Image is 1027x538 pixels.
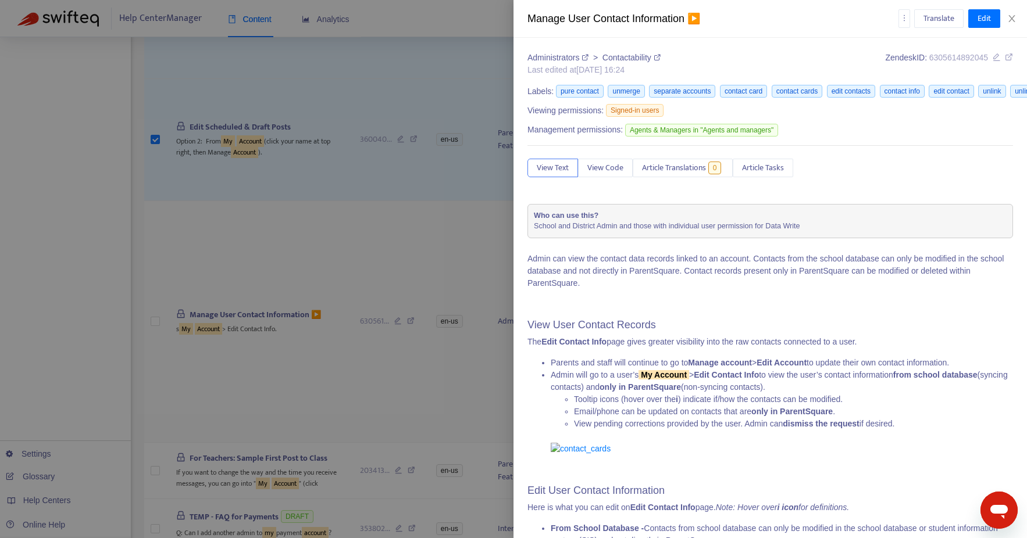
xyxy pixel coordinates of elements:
[541,337,607,346] strong: Edit Contact Info
[587,162,623,174] span: View Code
[978,85,1005,98] span: unlink
[574,393,1013,406] li: Tooltip icons (hover over the ) indicate if/how the contacts can be modified.
[527,85,554,98] span: Labels:
[929,85,973,98] span: edit contact
[1004,13,1020,24] button: Close
[527,319,1013,332] h3: View User Contact Records
[676,394,678,404] strong: i
[742,162,784,174] span: Article Tasks
[606,104,664,117] span: Signed-in users
[534,211,598,220] strong: Who can use this?
[708,162,722,174] span: 0
[716,503,850,512] em: Note: Hover over for definitions.
[537,162,569,174] span: View Text
[551,369,1013,455] li: Admin will go to a user’s > to view the user’s contact information (syncing contacts) and (non-sy...
[551,523,644,533] strong: From School Database -
[639,370,689,379] sqkw: My Account
[968,9,1000,28] button: Edit
[751,407,833,416] strong: only in ParentSquare
[898,9,910,28] button: more
[642,162,706,174] span: Article Translations
[527,485,1013,497] h3: Edit User Contact Information
[527,253,1013,289] p: Admin can view the contact data records linked to an account. Contacts from the school database c...
[900,14,908,22] span: more
[551,443,611,455] img: contact_cards
[608,85,644,98] span: unmerge
[980,492,1018,529] iframe: Button to launch messaging window
[602,53,661,62] a: Contactability
[527,52,661,64] div: >
[527,124,623,136] span: Management permissions:
[720,85,767,98] span: contact card
[880,85,925,98] span: contact info
[527,105,604,117] span: Viewing permissions:
[574,406,1013,418] li: Email/phone can be updated on contacts that are .
[885,52,1013,76] div: Zendesk ID:
[688,358,752,367] strong: Manage account
[978,12,991,25] span: Edit
[633,159,733,177] button: Article Translations0
[778,503,799,512] strong: i icon
[578,159,633,177] button: View Code
[772,85,822,98] span: contact cards
[923,12,954,25] span: Translate
[527,159,578,177] button: View Text
[527,64,661,76] div: Last edited at [DATE] 16:24
[783,419,860,428] strong: dismiss the request
[630,503,696,512] strong: Edit Contact Info
[527,501,1013,514] p: Here is what you can edit on page.
[551,357,1013,369] li: Parents and staff will continue to go to > to update their own contact information.
[625,124,778,137] span: Agents & Managers in "Agents and managers"
[574,418,1013,430] li: View pending corrections provided by the user. Admin can if desired.
[733,159,793,177] button: Article Tasks
[534,222,800,230] span: School and District Admin and those with individual user permission for Data Write
[929,53,988,62] span: 6305614892045
[1007,14,1017,23] span: close
[527,11,898,27] div: Manage User Contact Information ▶️
[527,53,591,62] a: Administrators
[600,382,681,392] strong: only in ParentSquare
[893,370,978,379] strong: from school database
[827,85,875,98] span: edit contacts
[914,9,964,28] button: Translate
[757,358,807,367] strong: Edit Account
[649,85,715,98] span: separate accounts
[527,336,1013,348] p: The page gives greater visibility into the raw contacts connected to a user.
[556,85,604,98] span: pure contact
[694,370,759,379] strong: Edit Contact Info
